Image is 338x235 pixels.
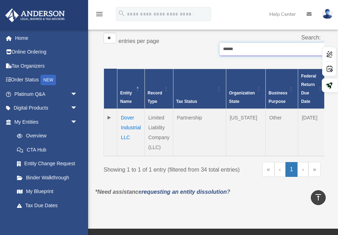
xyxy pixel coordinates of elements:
[118,10,125,17] i: search
[297,162,308,177] a: Next
[10,171,85,185] a: Binder Walkthrough
[118,38,159,44] label: entries per page
[266,109,298,156] td: Other
[70,87,85,101] span: arrow_drop_down
[10,185,85,199] a: My Blueprint
[10,129,81,143] a: Overview
[117,69,145,109] th: Entity Name: Activate to invert sorting
[95,189,230,195] em: *Need assistance ?
[266,69,298,109] th: Business Purpose: Activate to sort
[226,69,265,109] th: Organization State: Activate to sort
[5,59,88,73] a: Tax Organizers
[117,109,145,156] td: Dover Industrial LLC
[322,9,333,19] img: User Pic
[298,109,327,156] td: [DATE]
[41,75,56,85] div: NEW
[314,193,322,202] i: vertical_align_top
[226,109,265,156] td: [US_STATE]
[269,91,287,104] span: Business Purpose
[173,69,226,109] th: Tax Status: Activate to sort
[104,162,207,175] div: Showing 1 to 1 of 1 entry (filtered from 34 total entries)
[5,115,85,129] a: My Entitiesarrow_drop_down
[229,91,255,104] span: Organization State
[173,109,226,156] td: Partnership
[262,162,275,177] a: First
[70,101,85,116] span: arrow_drop_down
[95,12,104,18] a: menu
[5,73,88,87] a: Order StatusNEW
[5,45,88,59] a: Online Ordering
[10,198,85,212] a: Tax Due Dates
[176,99,197,104] span: Tax Status
[145,109,173,156] td: Limited Liability Company (LLC)
[5,31,88,45] a: Home
[142,189,227,195] a: requesting an entity dissolution
[308,162,321,177] a: Last
[5,101,88,115] a: Digital Productsarrow_drop_down
[10,157,85,171] a: Entity Change Request
[148,91,162,104] span: Record Type
[95,10,104,18] i: menu
[301,35,321,41] label: Search:
[5,87,88,101] a: Platinum Q&Aarrow_drop_down
[145,69,173,109] th: Record Type: Activate to sort
[70,115,85,129] span: arrow_drop_down
[275,162,285,177] a: Previous
[298,69,327,109] th: Federal Return Due Date: Activate to sort
[301,74,316,104] span: Federal Return Due Date
[3,8,67,22] img: Anderson Advisors Platinum Portal
[311,190,326,205] a: vertical_align_top
[285,162,298,177] a: 1
[120,91,132,104] span: Entity Name
[10,143,85,157] a: CTA Hub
